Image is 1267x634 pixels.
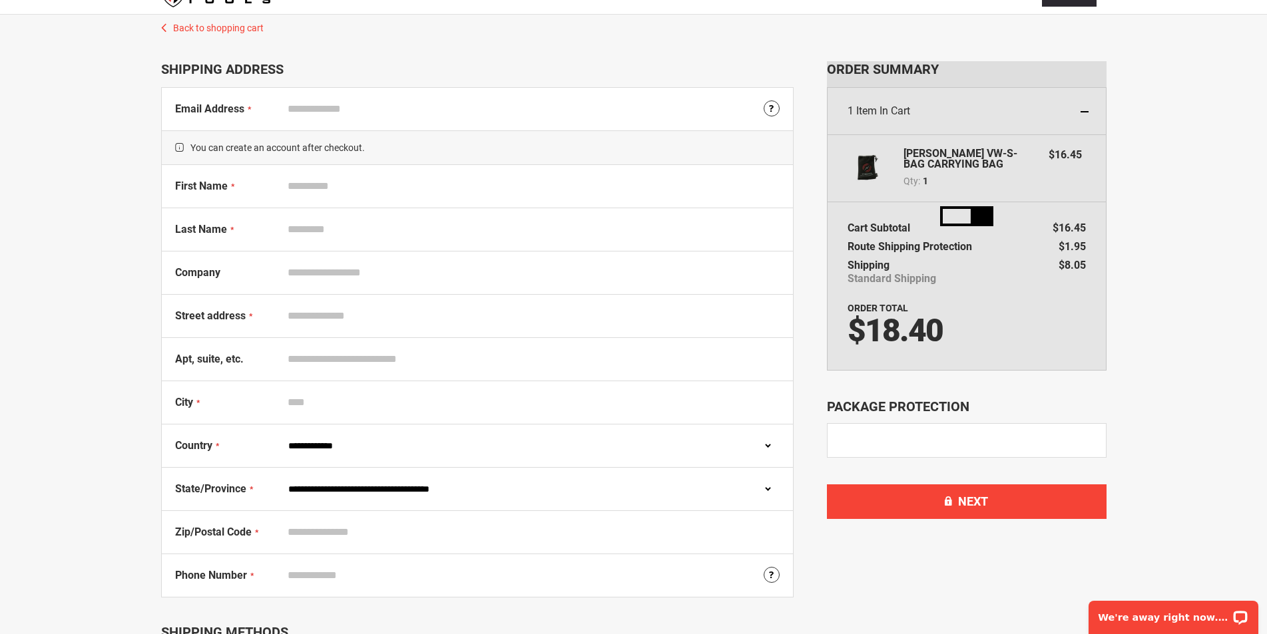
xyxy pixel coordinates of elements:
div: Shipping Address [161,61,794,77]
img: Loading... [940,206,993,226]
span: First Name [175,180,228,192]
span: Zip/Postal Code [175,526,252,538]
span: Street address [175,309,246,322]
span: City [175,396,193,408]
span: Apt, suite, etc. [175,353,244,365]
span: State/Province [175,482,246,495]
span: Email Address [175,102,244,115]
button: Next [827,484,1107,519]
span: Phone Number [175,569,247,581]
span: Country [175,439,212,452]
a: Back to shopping cart [148,15,1120,35]
span: Next [958,494,988,508]
span: Last Name [175,223,227,236]
div: Package Protection [827,397,1107,416]
span: You can create an account after checkout. [162,130,793,165]
iframe: LiveChat chat widget [1080,592,1267,634]
span: Company [175,266,220,279]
